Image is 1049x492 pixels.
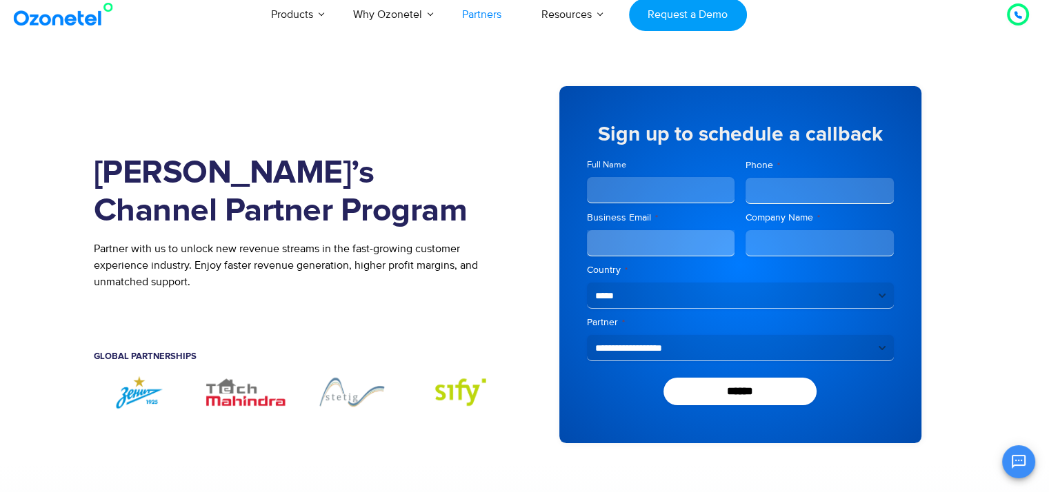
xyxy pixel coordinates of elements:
div: 2 / 7 [94,375,186,409]
div: 3 / 7 [199,375,292,409]
div: Image Carousel [94,375,504,409]
h5: Global Partnerships [94,352,504,361]
div: 4 / 7 [306,375,398,409]
label: Business Email [587,211,735,225]
label: Partner [587,316,894,329]
p: Partner with us to unlock new revenue streams in the fast-growing customer experience industry. E... [94,240,504,290]
label: Country [587,263,894,277]
img: Sify [412,375,504,409]
label: Company Name [746,211,894,225]
div: 5 / 7 [412,375,504,409]
label: Phone [746,158,894,172]
img: TechMahindra [199,375,292,409]
img: Stetig [306,375,398,409]
h1: [PERSON_NAME]’s Channel Partner Program [94,154,504,230]
img: ZENIT [94,375,186,409]
h5: Sign up to schedule a callback [587,124,894,145]
button: Open chat [1002,445,1035,478]
label: Full Name [587,158,735,172]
